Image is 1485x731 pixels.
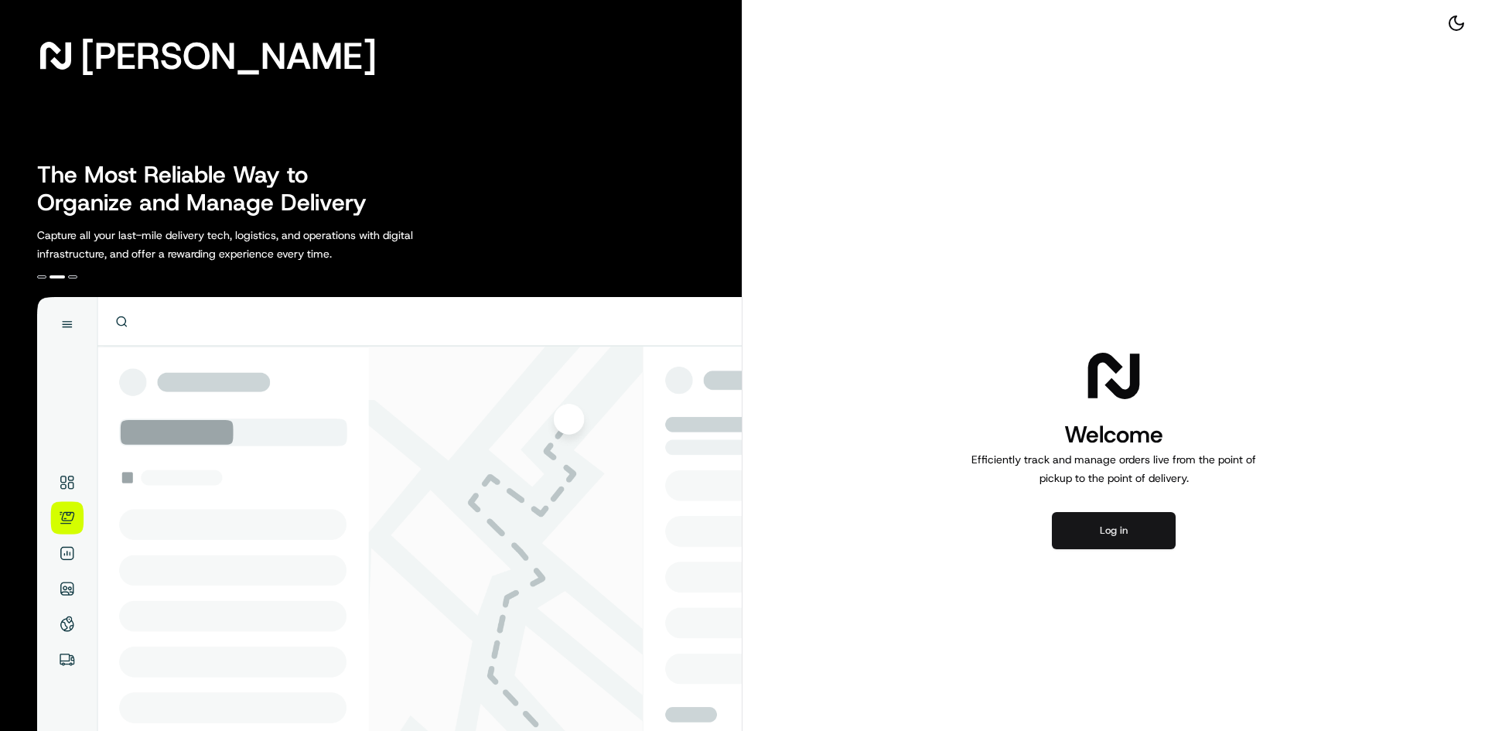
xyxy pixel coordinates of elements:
[1052,512,1176,549] button: Log in
[965,419,1262,450] h1: Welcome
[80,40,377,71] span: [PERSON_NAME]
[37,226,483,263] p: Capture all your last-mile delivery tech, logistics, and operations with digital infrastructure, ...
[965,450,1262,487] p: Efficiently track and manage orders live from the point of pickup to the point of delivery.
[37,161,384,217] h2: The Most Reliable Way to Organize and Manage Delivery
